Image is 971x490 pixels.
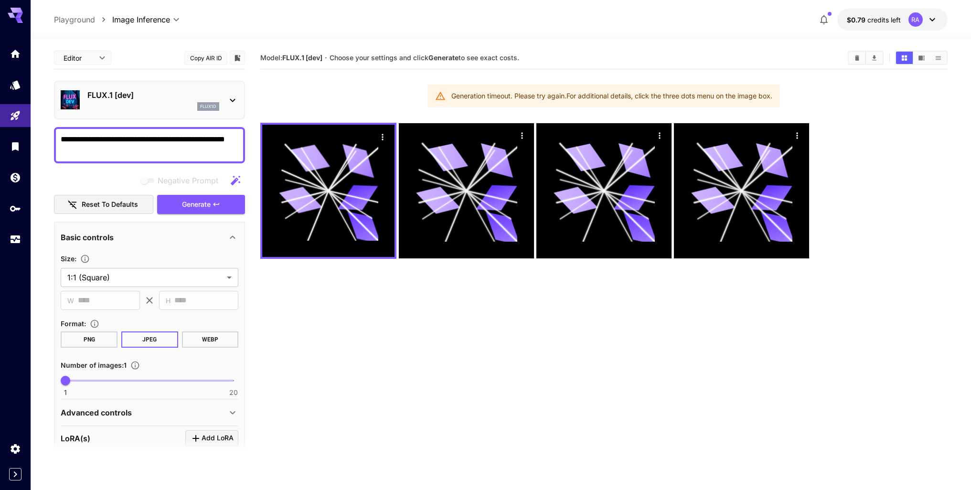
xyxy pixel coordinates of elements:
[127,361,144,370] button: Specify how many images to generate in a single request. Each image generation will be charged se...
[908,12,923,27] div: RA
[158,175,218,186] span: Negative Prompt
[10,443,21,455] div: Settings
[112,14,170,25] span: Image Inference
[9,468,21,480] button: Expand sidebar
[54,14,112,25] nav: breadcrumb
[10,48,21,60] div: Home
[67,295,74,306] span: W
[67,272,223,283] span: 1:1 (Square)
[64,53,93,63] span: Editor
[847,16,867,24] span: $0.79
[451,87,772,105] div: Generation timeout. Please try again. For additional details, click the three dots menu on the im...
[61,401,238,424] div: Advanced controls
[61,320,86,328] span: Format :
[10,110,21,122] div: Playground
[866,52,883,64] button: Download All
[10,171,21,183] div: Wallet
[202,432,234,444] span: Add LoRA
[837,9,948,31] button: $0.78742RA
[515,128,529,142] div: Actions
[54,195,153,214] button: Reset to defaults
[233,52,242,64] button: Add to library
[896,52,913,64] button: Show media in grid view
[913,52,930,64] button: Show media in video view
[930,52,947,64] button: Show media in list view
[139,174,226,186] span: Negative prompts are not compatible with the selected model.
[121,331,178,348] button: JPEG
[86,319,103,329] button: Choose the file format for the output image.
[166,295,171,306] span: H
[330,53,519,62] span: Choose your settings and click to see exact costs.
[848,51,884,65] div: Clear AllDownload All
[10,202,21,214] div: API Keys
[652,128,667,142] div: Actions
[61,361,127,369] span: Number of images : 1
[847,15,901,25] div: $0.78742
[260,53,322,62] span: Model:
[895,51,948,65] div: Show media in grid viewShow media in video viewShow media in list view
[61,407,132,418] p: Advanced controls
[10,140,21,152] div: Library
[229,388,238,397] span: 20
[61,226,238,249] div: Basic controls
[64,388,67,397] span: 1
[428,53,459,62] b: Generate
[185,430,238,446] button: Click to add LoRA
[849,52,865,64] button: Clear All
[61,255,76,263] span: Size :
[790,128,804,142] div: Actions
[282,53,322,62] b: FLUX.1 [dev]
[76,254,94,264] button: Adjust the dimensions of the generated image by specifying its width and height in pixels, or sel...
[375,129,390,144] div: Actions
[325,52,327,64] p: ·
[200,103,216,110] p: flux1d
[54,14,95,25] a: Playground
[87,89,219,101] p: FLUX.1 [dev]
[182,331,239,348] button: WEBP
[61,433,90,444] p: LoRA(s)
[10,234,21,245] div: Usage
[184,51,227,65] button: Copy AIR ID
[61,232,114,243] p: Basic controls
[61,85,238,115] div: FLUX.1 [dev]flux1d
[61,331,117,348] button: PNG
[867,16,901,24] span: credits left
[182,199,211,211] span: Generate
[10,79,21,91] div: Models
[157,195,245,214] button: Generate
